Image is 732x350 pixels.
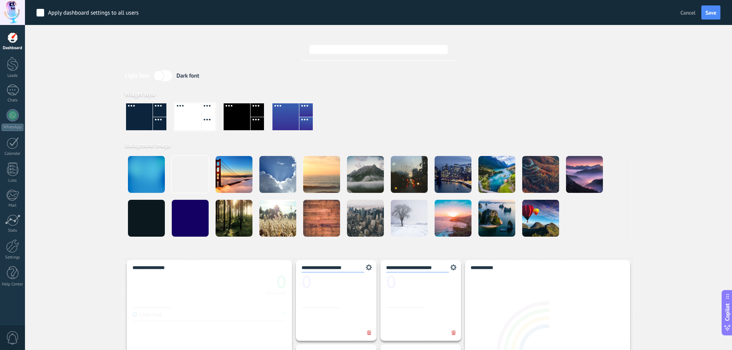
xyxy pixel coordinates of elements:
[701,5,720,20] button: Save
[48,9,139,17] div: Apply dashboard settings to all users
[2,73,24,78] div: Leads
[724,303,731,321] span: Copilot
[176,72,199,80] div: Dark font
[2,282,24,287] div: Help Center
[2,178,24,183] div: Lists
[2,228,24,233] div: Stats
[125,91,632,98] div: Widget style
[125,142,632,149] div: Background image
[2,124,23,131] div: WhatsApp
[2,46,24,51] div: Dashboard
[2,255,24,260] div: Settings
[2,203,24,208] div: Mail
[705,10,716,15] span: Save
[125,72,149,80] div: Light font
[2,98,24,103] div: Chats
[681,9,695,16] span: Cancel
[677,7,699,18] button: Cancel
[2,151,24,156] div: Calendar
